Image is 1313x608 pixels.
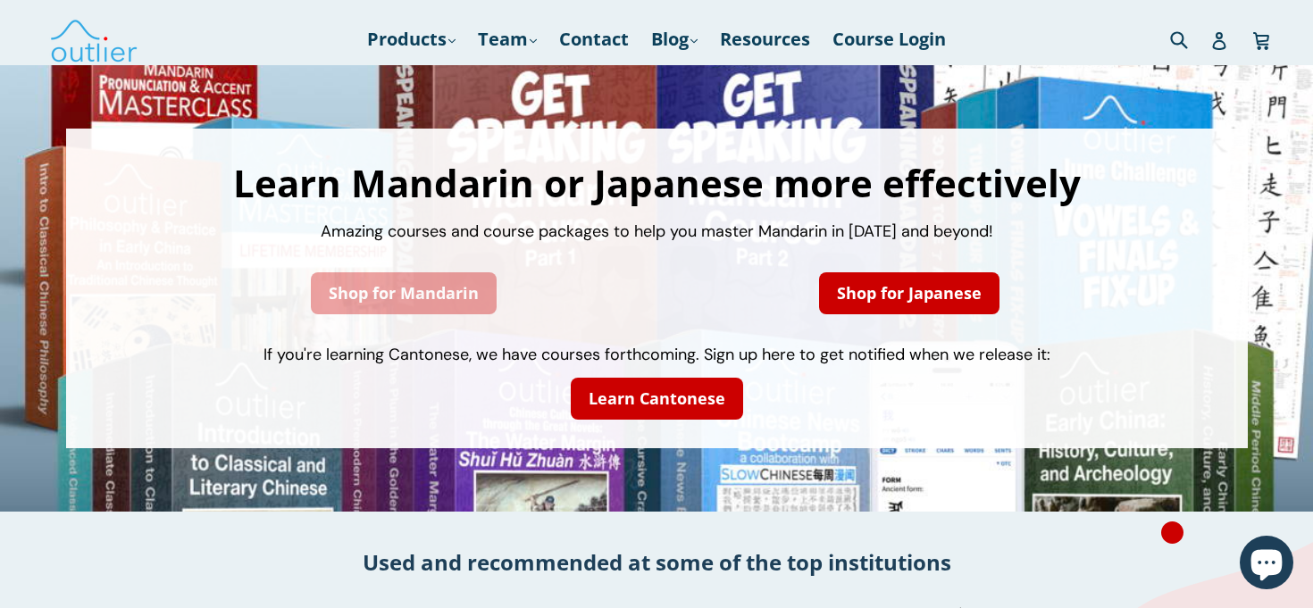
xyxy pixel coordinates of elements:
a: Shop for Japanese [819,272,999,314]
a: Team [469,23,546,55]
a: Resources [711,23,819,55]
a: Shop for Mandarin [311,272,497,314]
span: If you're learning Cantonese, we have courses forthcoming. Sign up here to get notified when we r... [263,344,1050,365]
a: Course Login [824,23,955,55]
img: Outlier Linguistics [49,13,138,65]
a: Products [358,23,464,55]
input: Search [1166,21,1215,57]
inbox-online-store-chat: Shopify online store chat [1234,536,1299,594]
a: Learn Cantonese [571,378,743,420]
span: Amazing courses and course packages to help you master Mandarin in [DATE] and beyond! [321,221,993,242]
a: Contact [550,23,638,55]
a: Blog [642,23,707,55]
h1: Learn Mandarin or Japanese more effectively [84,164,1230,202]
